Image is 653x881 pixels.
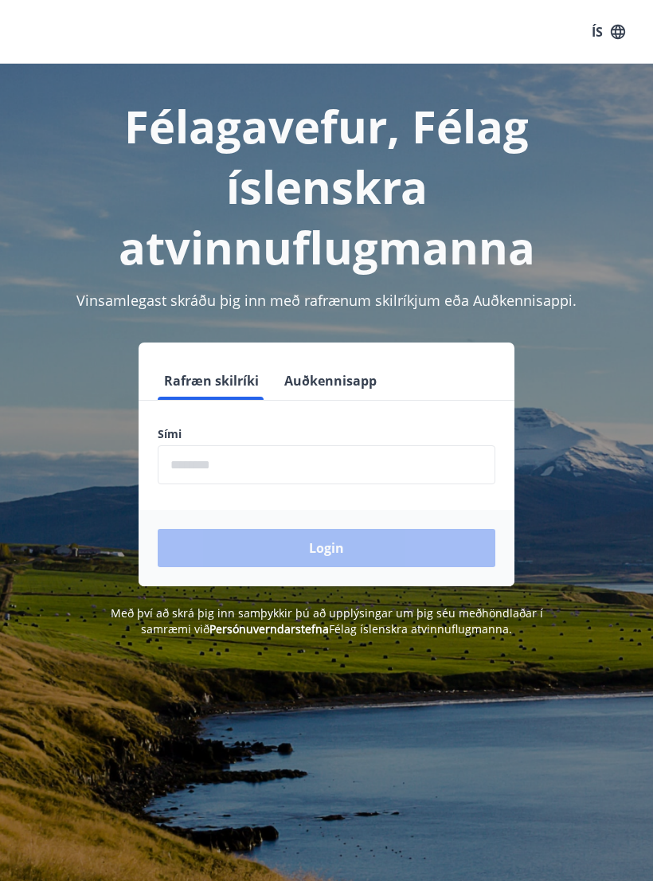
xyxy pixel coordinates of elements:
span: Með því að skrá þig inn samþykkir þú að upplýsingar um þig séu meðhöndlaðar í samræmi við Félag í... [111,605,543,636]
button: ÍS [583,18,634,46]
button: Auðkennisapp [278,362,383,400]
a: Persónuverndarstefna [209,621,329,636]
h1: Félagavefur, Félag íslenskra atvinnuflugmanna [19,96,634,277]
span: Vinsamlegast skráðu þig inn með rafrænum skilríkjum eða Auðkennisappi. [76,291,577,310]
button: Rafræn skilríki [158,362,265,400]
label: Sími [158,426,495,442]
